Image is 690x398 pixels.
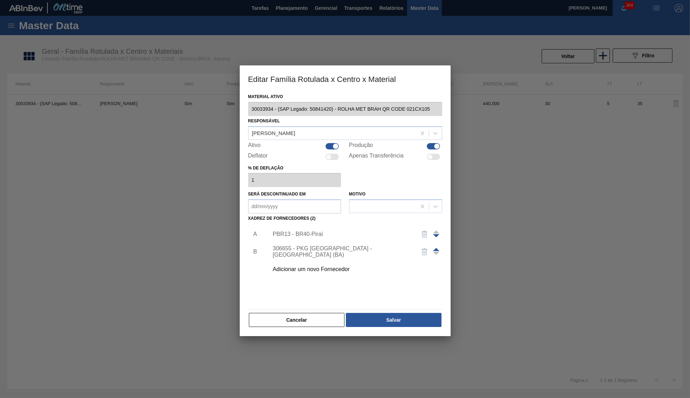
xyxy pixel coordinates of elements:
div: [PERSON_NAME] [252,130,295,136]
label: Motivo [349,192,366,197]
input: dd/mm/yyyy [248,199,341,213]
li: A [248,225,259,243]
label: Xadrez de Fornecedores (2) [248,216,316,221]
li: B [248,243,259,261]
div: PBR13 - BR40-Piraí [273,231,411,237]
label: Será descontinuado em [248,192,306,197]
button: delete-icon [416,226,433,243]
button: Salvar [346,313,441,327]
div: 306655 - PKG [GEOGRAPHIC_DATA] - [GEOGRAPHIC_DATA] (BA) [273,245,411,258]
label: Responsável [248,118,280,123]
label: Apenas Transferência [349,153,404,161]
label: Ativo [248,142,261,150]
img: delete-icon [420,248,429,256]
img: delete-icon [420,230,429,238]
label: Produção [349,142,373,150]
span: Mover para cima [433,234,439,237]
button: Cancelar [249,313,345,327]
span: Mover para cima [433,248,439,251]
div: Adicionar um novo Fornecedor [273,266,411,272]
button: delete-icon [416,243,433,260]
h3: Editar Família Rotulada x Centro x Material [240,65,451,92]
label: Material ativo [248,92,442,102]
label: Deflator [248,153,268,161]
label: % de deflação [248,163,341,173]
